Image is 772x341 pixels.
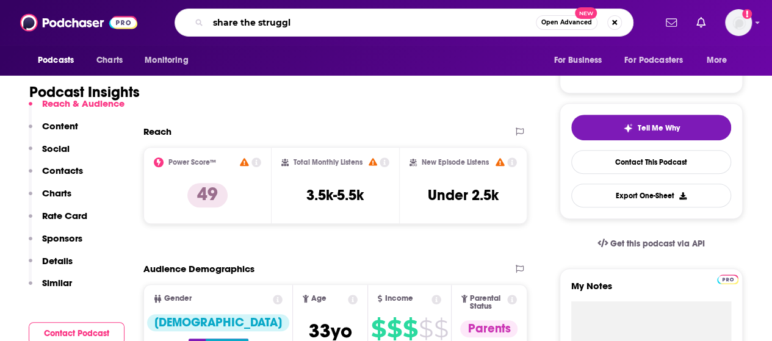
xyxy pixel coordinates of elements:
[623,123,633,133] img: tell me why sparkle
[541,20,592,26] span: Open Advanced
[88,49,130,72] a: Charts
[470,295,505,310] span: Parental Status
[742,9,752,19] svg: Add a profile image
[588,229,715,259] a: Get this podcast via API
[42,232,82,244] p: Sponsors
[29,255,73,278] button: Details
[422,158,489,167] h2: New Episode Listens
[571,280,731,301] label: My Notes
[371,319,386,339] span: $
[610,239,705,249] span: Get this podcast via API
[536,15,597,30] button: Open AdvancedNew
[460,320,518,337] div: Parents
[725,9,752,36] img: User Profile
[638,123,680,133] span: Tell Me Why
[42,143,70,154] p: Social
[717,275,738,284] img: Podchaser Pro
[42,255,73,267] p: Details
[143,126,171,137] h2: Reach
[384,295,413,303] span: Income
[29,49,90,72] button: open menu
[707,52,727,69] span: More
[311,295,326,303] span: Age
[208,13,536,32] input: Search podcasts, credits, & more...
[42,187,71,199] p: Charts
[42,120,78,132] p: Content
[20,11,137,34] img: Podchaser - Follow, Share and Rate Podcasts
[145,52,188,69] span: Monitoring
[725,9,752,36] button: Show profile menu
[29,232,82,255] button: Sponsors
[29,98,124,120] button: Reach & Audience
[164,295,192,303] span: Gender
[698,49,743,72] button: open menu
[29,83,140,101] h1: Podcast Insights
[545,49,617,72] button: open menu
[661,12,682,33] a: Show notifications dropdown
[434,319,448,339] span: $
[175,9,633,37] div: Search podcasts, credits, & more...
[96,52,123,69] span: Charts
[306,186,364,204] h3: 3.5k-5.5k
[38,52,74,69] span: Podcasts
[29,187,71,210] button: Charts
[42,98,124,109] p: Reach & Audience
[29,143,70,165] button: Social
[571,115,731,140] button: tell me why sparkleTell Me Why
[294,158,363,167] h2: Total Monthly Listens
[691,12,710,33] a: Show notifications dropdown
[571,184,731,207] button: Export One-Sheet
[571,150,731,174] a: Contact This Podcast
[136,49,204,72] button: open menu
[147,314,289,331] div: [DEMOGRAPHIC_DATA]
[29,165,83,187] button: Contacts
[624,52,683,69] span: For Podcasters
[725,9,752,36] span: Logged in as WPubPR1
[42,165,83,176] p: Contacts
[575,7,597,19] span: New
[554,52,602,69] span: For Business
[29,210,87,232] button: Rate Card
[143,263,254,275] h2: Audience Demographics
[419,319,433,339] span: $
[403,319,417,339] span: $
[29,120,78,143] button: Content
[428,186,499,204] h3: Under 2.5k
[717,273,738,284] a: Pro website
[29,277,72,300] button: Similar
[168,158,216,167] h2: Power Score™
[187,183,228,207] p: 49
[42,210,87,221] p: Rate Card
[616,49,701,72] button: open menu
[387,319,402,339] span: $
[42,277,72,289] p: Similar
